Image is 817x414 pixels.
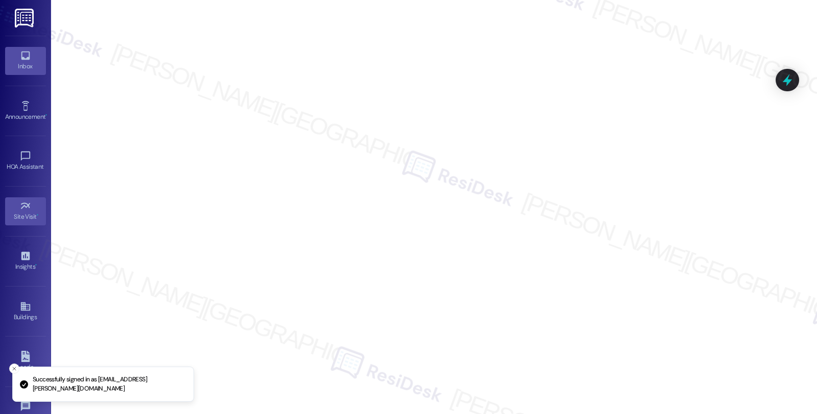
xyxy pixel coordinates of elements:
img: ResiDesk Logo [15,9,36,28]
span: • [35,262,37,269]
a: HOA Assistant [5,147,46,175]
span: • [37,212,38,219]
a: Leads [5,348,46,375]
p: Successfully signed in as [EMAIL_ADDRESS][PERSON_NAME][DOMAIN_NAME] [33,375,185,393]
a: Site Visit • [5,197,46,225]
a: Insights • [5,247,46,275]
a: Buildings [5,298,46,325]
span: • [45,112,47,119]
button: Close toast [9,364,19,374]
a: Inbox [5,47,46,74]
